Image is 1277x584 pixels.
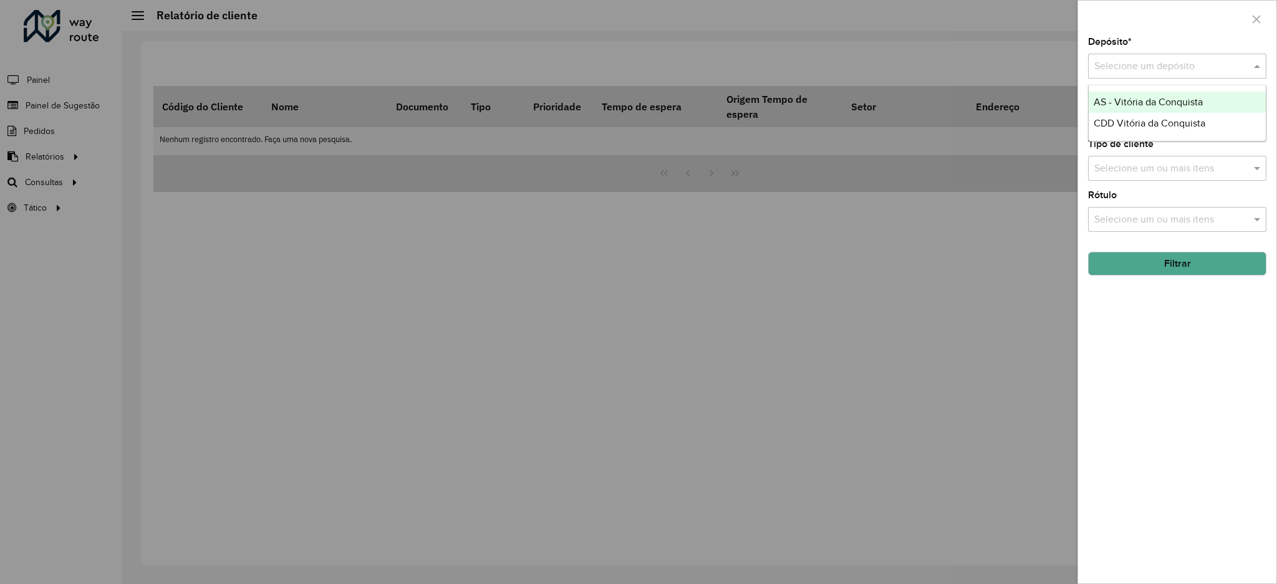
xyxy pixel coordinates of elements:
span: CDD Vitória da Conquista [1094,118,1205,128]
span: AS - Vitória da Conquista [1094,97,1203,107]
label: Depósito [1088,34,1132,49]
label: Tipo de cliente [1088,136,1154,151]
button: Filtrar [1088,252,1266,275]
ng-dropdown-panel: Options list [1088,85,1266,141]
label: Rótulo [1088,188,1117,203]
